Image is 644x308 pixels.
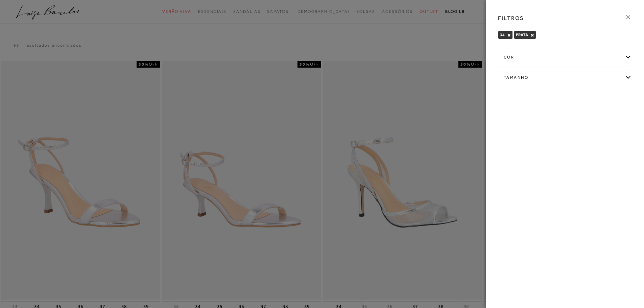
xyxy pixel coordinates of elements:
span: 34 [500,32,505,37]
div: Tamanho [498,69,631,87]
span: PRATA [516,32,528,37]
h3: FILTROS [498,14,524,22]
button: PRATA Close [530,33,534,38]
button: 34 Close [507,33,511,38]
div: cor [498,48,631,66]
